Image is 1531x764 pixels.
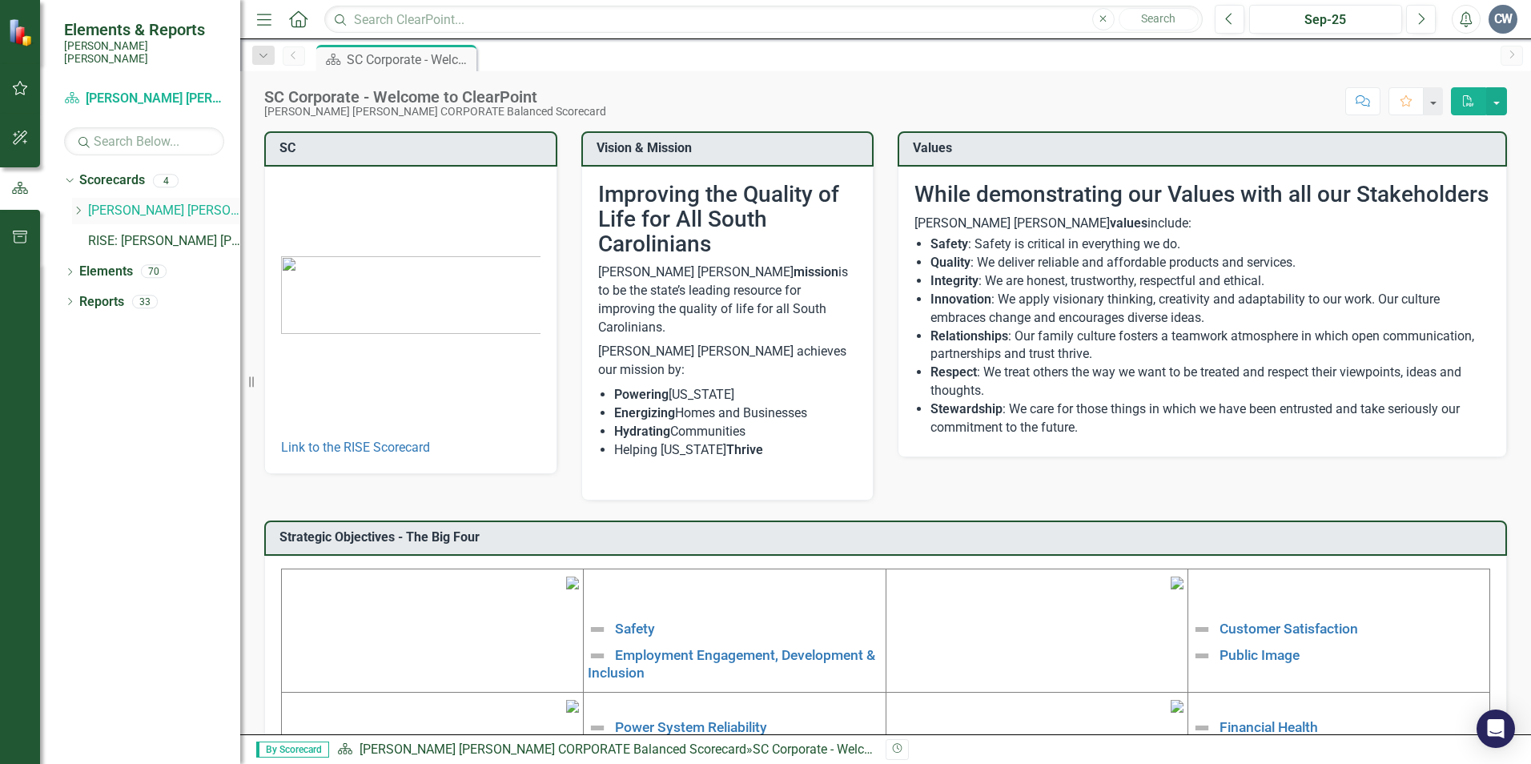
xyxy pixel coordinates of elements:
h3: SC [279,141,548,155]
h3: Values [913,141,1497,155]
img: mceclip2%20v3.png [1171,577,1183,589]
a: Elements [79,263,133,281]
img: Not Defined [588,718,607,738]
li: : Our family culture fosters a teamwork atmosphere in which open communication, partnerships and ... [930,328,1490,364]
span: Elements & Reports [64,20,224,39]
div: SC Corporate - Welcome to ClearPoint [753,742,965,757]
div: SC Corporate - Welcome to ClearPoint [347,50,472,70]
a: [PERSON_NAME] [PERSON_NAME] CORPORATE Balanced Scorecard [64,90,224,108]
a: Reports [79,293,124,312]
input: Search Below... [64,127,224,155]
strong: mission [794,264,838,279]
img: Not Defined [588,646,607,665]
strong: values [1110,215,1147,231]
strong: Integrity [930,273,978,288]
strong: Energizing [614,405,675,420]
p: [PERSON_NAME] [PERSON_NAME] achieves our mission by: [598,340,858,383]
div: 33 [132,295,158,308]
a: Public Image [1220,646,1300,662]
li: Helping [US_STATE] [614,441,858,460]
span: Search [1141,12,1175,25]
button: Sep-25 [1249,5,1402,34]
div: » [337,741,874,759]
img: Not Defined [1192,646,1212,665]
img: mceclip4.png [1171,700,1183,713]
li: Homes and Businesses [614,404,858,423]
h3: Vision & Mission [597,141,865,155]
h2: Improving the Quality of Life for All South Carolinians [598,183,858,256]
a: Customer Satisfaction [1220,621,1358,637]
a: Scorecards [79,171,145,190]
h3: Strategic Objectives - The Big Four [279,530,1497,545]
button: Search [1119,8,1199,30]
div: Open Intercom Messenger [1477,710,1515,748]
strong: Stewardship [930,401,1003,416]
img: Not Defined [1192,718,1212,738]
li: : We care for those things in which we have been entrusted and take seriously our commitment to t... [930,400,1490,437]
strong: Innovation [930,292,991,307]
strong: Hydrating [614,424,670,439]
img: Not Defined [588,620,607,639]
div: SC Corporate - Welcome to ClearPoint [264,88,606,106]
button: CW [1489,5,1517,34]
li: Communities [614,423,858,441]
li: : Safety is critical in everything we do. [930,235,1490,254]
strong: Relationships [930,328,1008,344]
strong: Thrive [726,442,763,457]
div: Sep-25 [1255,10,1396,30]
li: [US_STATE] [614,386,858,404]
small: [PERSON_NAME] [PERSON_NAME] [64,39,224,66]
a: [PERSON_NAME] [PERSON_NAME] CORPORATE Balanced Scorecard [88,202,240,220]
a: RISE: [PERSON_NAME] [PERSON_NAME] Recognizing Innovation, Safety and Excellence [88,232,240,251]
strong: Safety [930,236,968,251]
strong: Respect [930,364,977,380]
a: Employment Engagement, Development & Inclusion [588,646,875,680]
img: mceclip3%20v3.png [566,700,579,713]
a: [PERSON_NAME] [PERSON_NAME] CORPORATE Balanced Scorecard [360,742,746,757]
div: 70 [141,265,167,279]
img: Not Defined [1192,620,1212,639]
li: : We deliver reliable and affordable products and services. [930,254,1490,272]
strong: Powering [614,387,669,402]
span: By Scorecard [256,742,329,758]
li: : We apply visionary thinking, creativity and adaptability to our work. Our culture embraces chan... [930,291,1490,328]
div: [PERSON_NAME] [PERSON_NAME] CORPORATE Balanced Scorecard [264,106,606,118]
a: Link to the RISE Scorecard [281,440,430,455]
li: : We treat others the way we want to be treated and respect their viewpoints, ideas and thoughts. [930,364,1490,400]
div: 4 [153,174,179,187]
input: Search ClearPoint... [324,6,1203,34]
p: [PERSON_NAME] [PERSON_NAME] include: [914,215,1490,233]
h2: While demonstrating our Values with all our Stakeholders [914,183,1490,207]
img: ClearPoint Strategy [8,18,37,46]
img: mceclip1%20v4.png [566,577,579,589]
a: Financial Health [1220,719,1318,735]
p: [PERSON_NAME] [PERSON_NAME] is to be the state’s leading resource for improving the quality of li... [598,263,858,340]
strong: Quality [930,255,970,270]
li: : We are honest, trustworthy, respectful and ethical. [930,272,1490,291]
a: Safety [615,621,655,637]
a: Power System Reliability [615,719,767,735]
